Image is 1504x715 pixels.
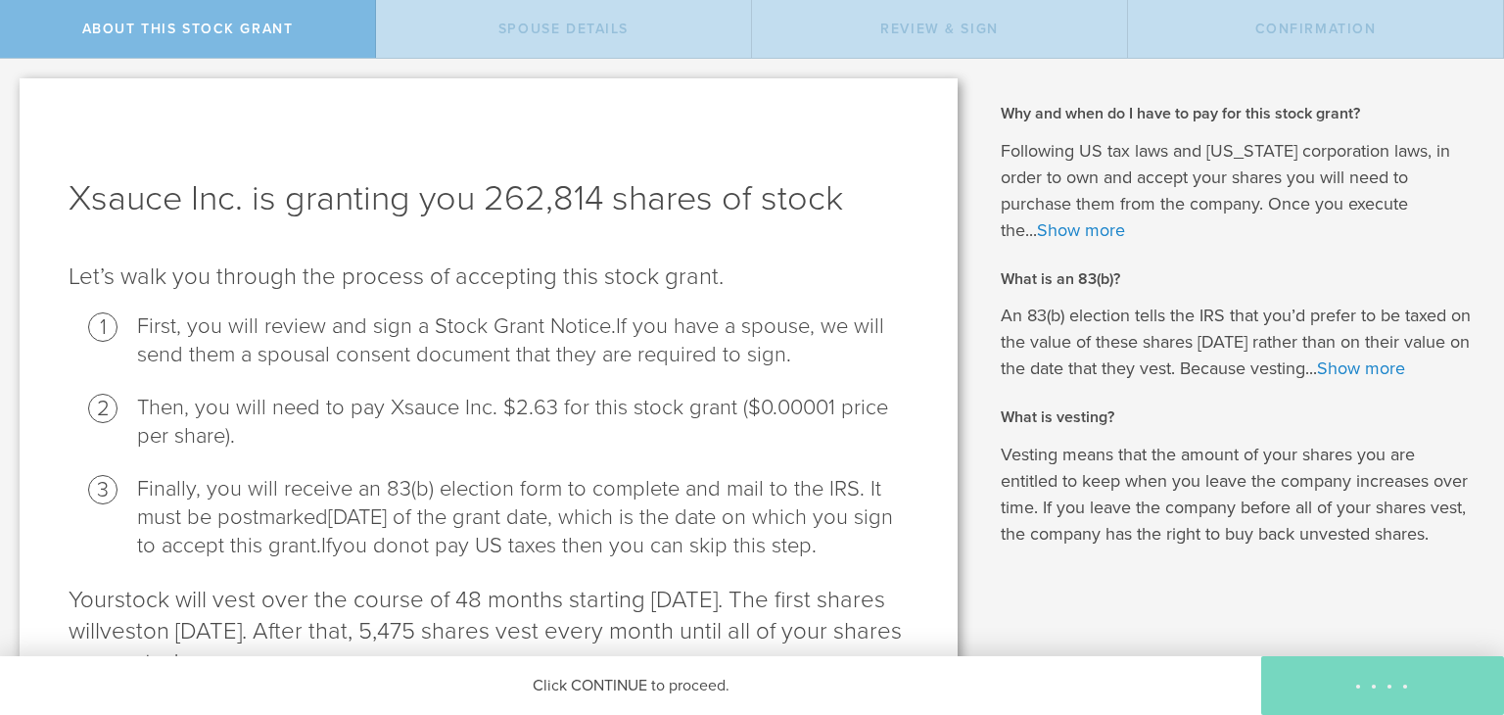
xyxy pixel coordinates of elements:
[1001,138,1475,244] p: Following US tax laws and [US_STATE] corporation laws, in order to own and accept your shares you...
[1255,21,1377,37] span: Confirmation
[69,262,909,293] p: Let’s walk you through the process of accepting this stock grant .
[100,617,143,645] span: vest
[498,21,629,37] span: Spouse Details
[1037,219,1125,241] a: Show more
[69,175,909,222] h1: Xsauce Inc. is granting you 262,814 shares of stock
[1001,442,1475,548] p: Vesting means that the amount of your shares you are entitled to keep when you leave the company ...
[880,21,999,37] span: Review & Sign
[1317,357,1405,379] a: Show more
[137,475,909,560] li: Finally, you will receive an 83(b) election form to complete and mail to the IRS . It must be pos...
[69,586,115,614] span: Your
[69,585,909,679] p: stock will vest over the course of 48 months starting [DATE]. The first shares will on [DATE]. Af...
[1001,303,1475,382] p: An 83(b) election tells the IRS that you’d prefer to be taxed on the value of these shares [DATE]...
[137,504,893,558] span: [DATE] of the grant date, which is the date on which you sign to accept this grant.
[1001,268,1475,290] h2: What is an 83(b)?
[137,394,909,451] li: Then, you will need to pay Xsauce Inc. $2.63 for this stock grant ($0.00001 price per share).
[332,533,399,558] span: you do
[137,312,909,369] li: First, you will review and sign a Stock Grant Notice.
[82,21,294,37] span: About this stock grant
[1001,406,1475,428] h2: What is vesting?
[1001,103,1475,124] h2: Why and when do I have to pay for this stock grant?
